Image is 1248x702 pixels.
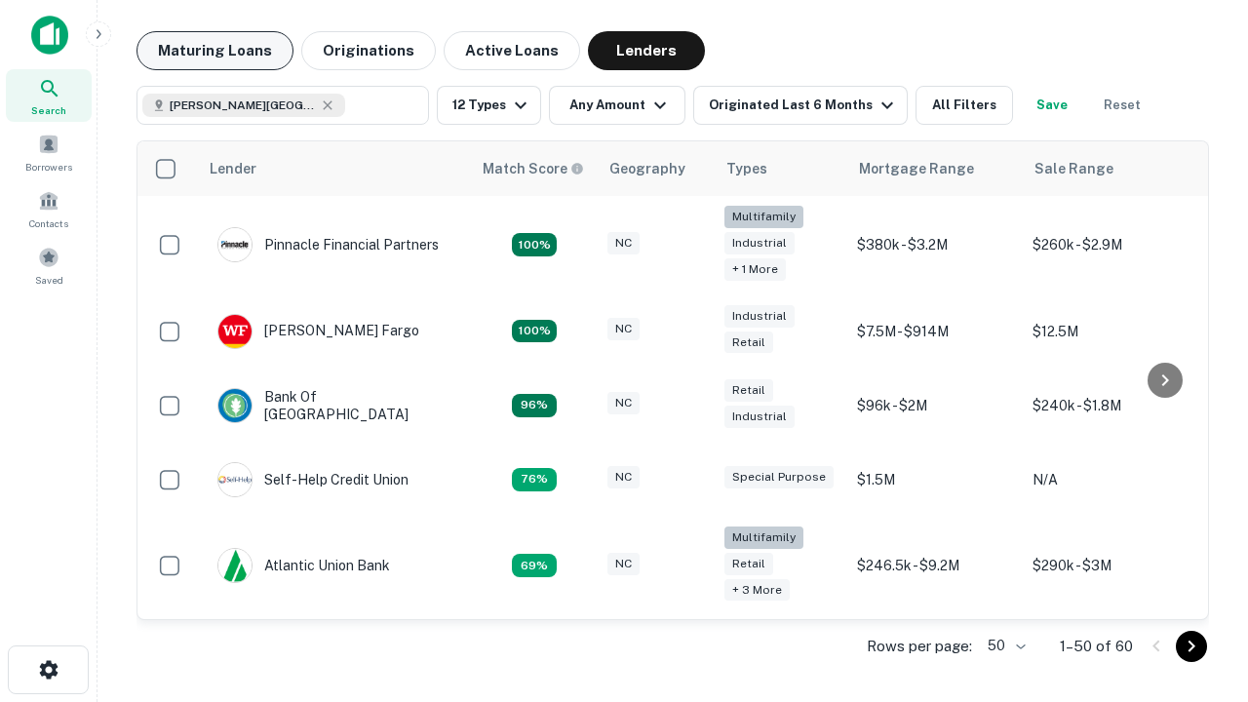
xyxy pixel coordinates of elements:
th: Lender [198,141,471,196]
img: picture [218,463,252,496]
button: Originated Last 6 Months [693,86,908,125]
div: Retail [724,553,773,575]
img: picture [218,228,252,261]
button: Originations [301,31,436,70]
div: Matching Properties: 11, hasApolloMatch: undefined [512,468,557,491]
button: Go to next page [1176,631,1207,662]
div: NC [607,318,640,340]
div: Retail [724,379,773,402]
th: Types [715,141,847,196]
td: $96k - $2M [847,369,1023,443]
iframe: Chat Widget [1150,546,1248,640]
div: Matching Properties: 10, hasApolloMatch: undefined [512,554,557,577]
button: Maturing Loans [136,31,293,70]
button: Any Amount [549,86,685,125]
img: picture [218,315,252,348]
div: Capitalize uses an advanced AI algorithm to match your search with the best lender. The match sco... [483,158,584,179]
div: Originated Last 6 Months [709,94,899,117]
span: Search [31,102,66,118]
div: NC [607,553,640,575]
div: NC [607,392,640,414]
div: NC [607,232,640,254]
div: NC [607,466,640,488]
span: Contacts [29,215,68,231]
div: Sale Range [1034,157,1113,180]
button: Lenders [588,31,705,70]
td: $246.5k - $9.2M [847,517,1023,615]
div: Lender [210,157,256,180]
a: Search [6,69,92,122]
button: All Filters [916,86,1013,125]
td: $12.5M [1023,294,1198,369]
td: $1.5M [847,443,1023,517]
div: Industrial [724,305,795,328]
div: Pinnacle Financial Partners [217,227,439,262]
a: Borrowers [6,126,92,178]
div: Retail [724,331,773,354]
td: $290k - $3M [1023,517,1198,615]
div: Industrial [724,406,795,428]
button: Active Loans [444,31,580,70]
td: $380k - $3.2M [847,196,1023,294]
div: Industrial [724,232,795,254]
img: picture [218,549,252,582]
div: Special Purpose [724,466,834,488]
div: Matching Properties: 14, hasApolloMatch: undefined [512,394,557,417]
td: $260k - $2.9M [1023,196,1198,294]
div: Mortgage Range [859,157,974,180]
div: Matching Properties: 15, hasApolloMatch: undefined [512,320,557,343]
span: [PERSON_NAME][GEOGRAPHIC_DATA], [GEOGRAPHIC_DATA] [170,97,316,114]
p: Rows per page: [867,635,972,658]
td: $7.5M - $914M [847,294,1023,369]
th: Capitalize uses an advanced AI algorithm to match your search with the best lender. The match sco... [471,141,598,196]
span: Saved [35,272,63,288]
th: Mortgage Range [847,141,1023,196]
td: $240k - $1.8M [1023,369,1198,443]
img: picture [218,389,252,422]
th: Geography [598,141,715,196]
div: Multifamily [724,206,803,228]
h6: Match Score [483,158,580,179]
td: N/A [1023,443,1198,517]
button: Save your search to get updates of matches that match your search criteria. [1021,86,1083,125]
div: Bank Of [GEOGRAPHIC_DATA] [217,388,451,423]
img: capitalize-icon.png [31,16,68,55]
div: + 1 more [724,258,786,281]
a: Saved [6,239,92,292]
div: Multifamily [724,526,803,549]
div: Matching Properties: 26, hasApolloMatch: undefined [512,233,557,256]
div: 50 [980,632,1029,660]
a: Contacts [6,182,92,235]
div: Types [726,157,767,180]
div: [PERSON_NAME] Fargo [217,314,419,349]
div: + 3 more [724,579,790,602]
p: 1–50 of 60 [1060,635,1133,658]
span: Borrowers [25,159,72,175]
div: Geography [609,157,685,180]
button: 12 Types [437,86,541,125]
button: Reset [1091,86,1153,125]
div: Self-help Credit Union [217,462,409,497]
th: Sale Range [1023,141,1198,196]
div: Atlantic Union Bank [217,548,390,583]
